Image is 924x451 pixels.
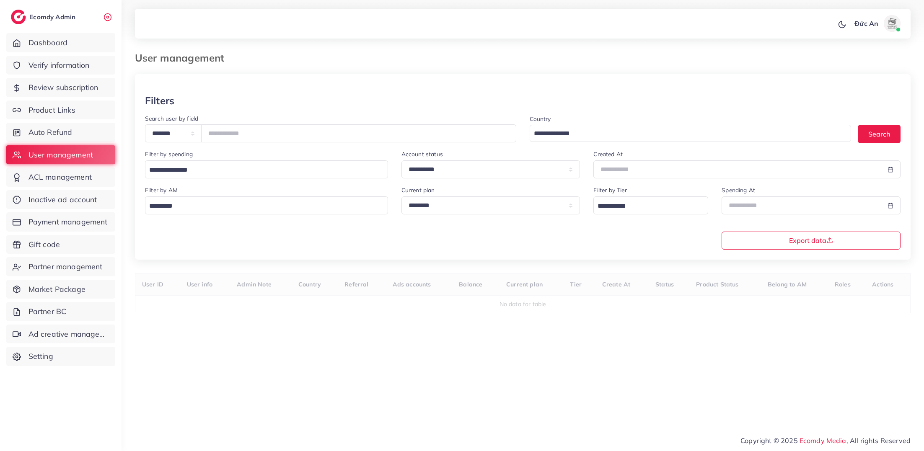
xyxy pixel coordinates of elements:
[28,261,103,272] span: Partner management
[722,186,755,194] label: Spending At
[6,56,115,75] a: Verify information
[593,196,708,214] div: Search for option
[146,200,377,213] input: Search for option
[28,149,93,160] span: User management
[722,232,901,250] button: Export data
[11,10,78,24] a: logoEcomdy Admin
[28,284,85,295] span: Market Package
[28,239,60,250] span: Gift code
[29,13,78,21] h2: Ecomdy Admin
[530,115,551,123] label: Country
[145,95,174,107] h3: Filters
[6,325,115,344] a: Ad creative management
[6,347,115,366] a: Setting
[884,15,901,32] img: avatar
[28,82,98,93] span: Review subscription
[28,351,53,362] span: Setting
[145,196,388,214] div: Search for option
[6,33,115,52] a: Dashboard
[593,186,626,194] label: Filter by Tier
[6,101,115,120] a: Product Links
[401,150,443,158] label: Account status
[6,78,115,97] a: Review subscription
[28,194,97,205] span: Inactive ad account
[858,125,901,143] button: Search
[6,302,115,321] a: Partner BC
[28,127,72,138] span: Auto Refund
[11,10,26,24] img: logo
[800,436,846,445] a: Ecomdy Media
[135,52,231,64] h3: User management
[6,168,115,187] a: ACL management
[6,212,115,232] a: Payment management
[28,329,109,340] span: Ad creative management
[145,186,178,194] label: Filter by AM
[28,306,67,317] span: Partner BC
[145,114,198,123] label: Search user by field
[145,160,388,178] div: Search for option
[740,436,911,446] span: Copyright © 2025
[854,18,878,28] p: Đức An
[595,200,697,213] input: Search for option
[28,172,92,183] span: ACL management
[593,150,623,158] label: Created At
[6,190,115,209] a: Inactive ad account
[28,105,75,116] span: Product Links
[530,125,852,142] div: Search for option
[145,150,193,158] label: Filter by spending
[850,15,904,32] a: Đức Anavatar
[401,186,435,194] label: Current plan
[28,37,67,48] span: Dashboard
[6,145,115,165] a: User management
[28,216,108,227] span: Payment management
[6,280,115,299] a: Market Package
[28,60,90,71] span: Verify information
[6,257,115,276] a: Partner management
[789,237,833,244] span: Export data
[6,123,115,142] a: Auto Refund
[531,127,841,140] input: Search for option
[846,436,911,446] span: , All rights Reserved
[6,235,115,254] a: Gift code
[146,164,377,177] input: Search for option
